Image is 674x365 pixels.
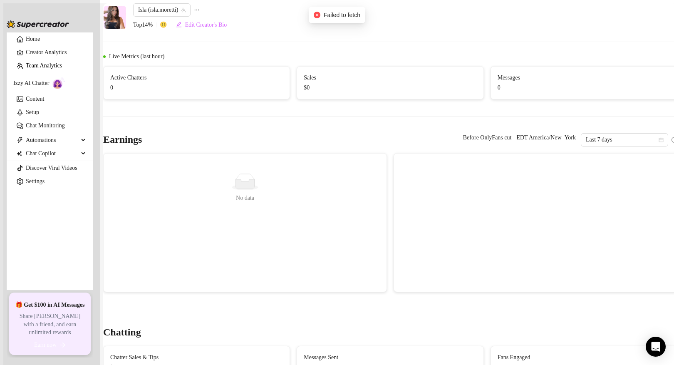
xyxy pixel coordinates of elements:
[26,109,39,115] a: Setup
[34,342,57,348] span: Earn now
[181,7,186,12] span: team
[26,147,79,160] span: Chat Copilot
[26,62,62,69] a: Team Analytics
[14,340,86,350] button: Earn nowarrow-right
[14,312,86,337] span: Share [PERSON_NAME] with a friend, and earn unlimited rewards
[26,36,40,42] a: Home
[138,4,186,16] span: Isla (isla.moretti)
[103,133,142,146] h3: Earnings
[15,301,85,309] span: 🎁 Get $100 in AI Messages
[498,353,670,362] span: Fans Engaged
[26,134,79,147] span: Automations
[324,10,360,20] span: Failed to fetch
[110,353,283,362] span: Chatter Sales & Tips
[52,77,65,89] img: AI Chatter
[463,133,512,142] span: Before OnlyFans cut
[646,337,666,357] div: Open Intercom Messenger
[194,3,200,17] span: ellipsis
[304,83,476,92] div: $0
[26,122,65,129] a: Chat Monitoring
[103,326,141,339] h3: Chatting
[26,96,44,102] a: Content
[110,83,283,92] div: 0
[110,73,283,82] span: Active Chatters
[17,137,23,144] span: thunderbolt
[185,22,227,28] span: Edit Creator's Bio
[498,73,670,82] span: Messages
[26,178,45,184] a: Settings
[304,73,476,82] span: Sales
[586,134,663,146] span: Last 7 days
[160,20,176,30] span: 🙂
[516,133,576,142] span: EDT America/New_York
[659,137,664,142] span: calendar
[133,20,160,30] span: Top 14 %
[17,151,22,156] img: Chat Copilot
[7,20,69,28] img: logo-BBDzfeDw.svg
[13,79,49,88] span: Izzy AI Chatter
[60,342,66,348] span: arrow-right
[114,194,377,203] div: No data
[26,46,86,59] a: Creator Analytics
[498,83,670,92] div: 0
[314,12,320,18] span: close-circle
[176,18,228,32] button: Edit Creator's Bio
[109,52,164,61] span: Live Metrics (last hour)
[104,6,126,29] img: Isla
[26,165,77,171] a: Discover Viral Videos
[304,353,476,362] span: Messages Sent
[176,22,182,27] span: edit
